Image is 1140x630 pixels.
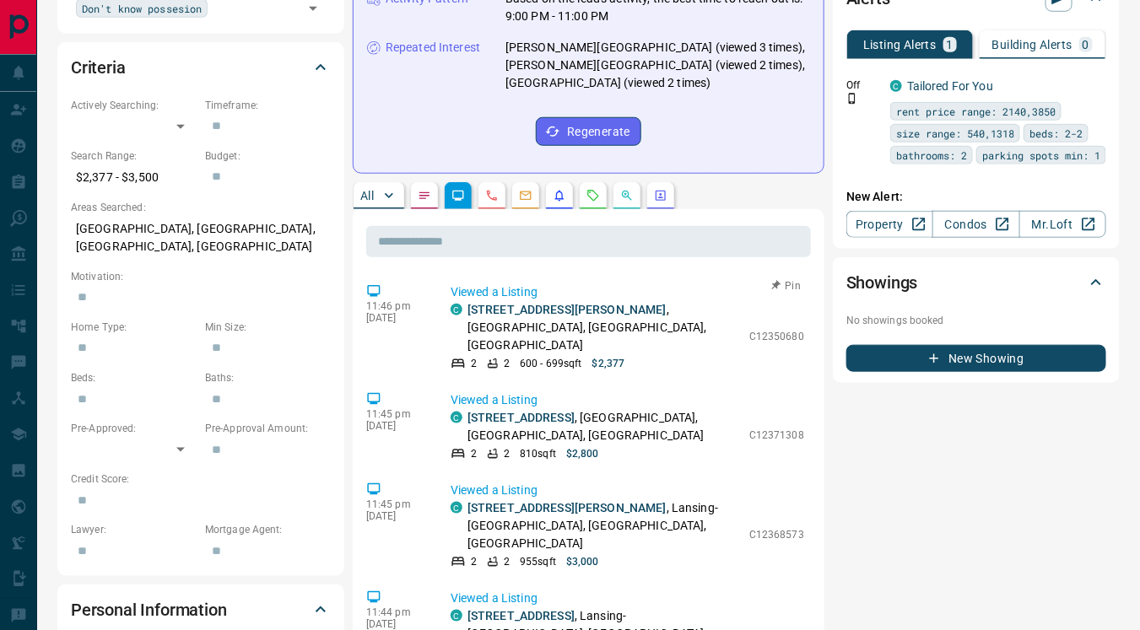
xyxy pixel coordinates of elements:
span: bathrooms: 2 [896,147,967,164]
p: 11:45 pm [366,408,425,420]
p: 600 - 699 sqft [520,356,581,371]
p: 11:46 pm [366,300,425,312]
p: Off [846,78,880,93]
p: , Lansing-[GEOGRAPHIC_DATA], [GEOGRAPHIC_DATA], [GEOGRAPHIC_DATA] [467,499,741,552]
p: , [GEOGRAPHIC_DATA], [GEOGRAPHIC_DATA], [GEOGRAPHIC_DATA] [467,409,741,444]
button: Regenerate [536,117,641,146]
div: condos.ca [451,502,462,514]
span: size range: 540,1318 [896,125,1014,142]
a: Condos [932,211,1019,238]
p: Lawyer: [71,522,197,537]
p: Budget: [205,148,331,164]
p: [DATE] [366,420,425,432]
a: [STREET_ADDRESS] [467,411,575,424]
h2: Criteria [71,54,126,81]
p: $2,377 [592,356,625,371]
h2: Showings [846,269,918,296]
p: Motivation: [71,269,331,284]
p: Viewed a Listing [451,482,804,499]
p: Areas Searched: [71,200,331,215]
a: Mr.Loft [1019,211,1106,238]
a: Tailored For You [907,79,993,93]
p: Baths: [205,370,331,385]
div: condos.ca [890,80,902,92]
svg: Lead Browsing Activity [451,189,465,202]
p: All [360,190,374,202]
a: Property [846,211,933,238]
p: Viewed a Listing [451,391,804,409]
p: Credit Score: [71,471,331,487]
p: 810 sqft [520,446,556,461]
p: , [GEOGRAPHIC_DATA], [GEOGRAPHIC_DATA], [GEOGRAPHIC_DATA] [467,301,741,354]
p: [DATE] [366,312,425,324]
p: No showings booked [846,313,1106,328]
p: $2,800 [566,446,599,461]
div: Criteria [71,47,331,88]
p: 11:44 pm [366,606,425,618]
p: Listing Alerts [863,39,937,51]
p: 2 [504,356,510,371]
button: Pin [762,278,811,293]
svg: Listing Alerts [553,189,566,202]
p: 2 [471,446,477,461]
p: 2 [471,356,477,371]
p: [PERSON_NAME][GEOGRAPHIC_DATA] (viewed 3 times), [PERSON_NAME][GEOGRAPHIC_DATA] (viewed 2 times),... [505,39,810,92]
p: New Alert: [846,188,1106,206]
p: 11:45 pm [366,498,425,510]
p: Repeated Interest [386,39,480,57]
svg: Push Notification Only [846,93,858,105]
p: Building Alerts [992,39,1072,51]
span: rent price range: 2140,3850 [896,103,1056,120]
p: Timeframe: [205,98,331,113]
svg: Agent Actions [654,189,667,202]
p: 955 sqft [520,554,556,569]
p: Mortgage Agent: [205,522,331,537]
p: 1 [947,39,954,51]
p: $2,377 - $3,500 [71,164,197,191]
p: [DATE] [366,510,425,522]
a: [STREET_ADDRESS][PERSON_NAME] [467,303,667,316]
svg: Notes [418,189,431,202]
svg: Calls [485,189,499,202]
p: Beds: [71,370,197,385]
span: parking spots min: 1 [982,147,1100,164]
div: condos.ca [451,610,462,622]
p: 0 [1083,39,1089,51]
p: C12371308 [749,428,804,443]
svg: Requests [586,189,600,202]
p: Viewed a Listing [451,590,804,607]
div: Personal Information [71,590,331,630]
p: [DATE] [366,618,425,630]
p: C12368573 [749,527,804,542]
div: condos.ca [451,412,462,423]
a: [STREET_ADDRESS][PERSON_NAME] [467,501,667,514]
p: $3,000 [566,554,599,569]
h2: Personal Information [71,596,227,623]
svg: Opportunities [620,189,634,202]
div: Showings [846,262,1106,303]
div: condos.ca [451,304,462,315]
p: Viewed a Listing [451,283,804,301]
p: C12350680 [749,329,804,344]
svg: Emails [519,189,532,202]
p: [GEOGRAPHIC_DATA], [GEOGRAPHIC_DATA], [GEOGRAPHIC_DATA], [GEOGRAPHIC_DATA] [71,215,331,261]
p: Actively Searching: [71,98,197,113]
p: 2 [471,554,477,569]
p: 2 [504,554,510,569]
p: Home Type: [71,320,197,335]
p: 2 [504,446,510,461]
a: [STREET_ADDRESS] [467,609,575,622]
span: beds: 2-2 [1029,125,1083,142]
button: New Showing [846,345,1106,372]
p: Pre-Approved: [71,421,197,436]
p: Min Size: [205,320,331,335]
p: Pre-Approval Amount: [205,421,331,436]
p: Search Range: [71,148,197,164]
